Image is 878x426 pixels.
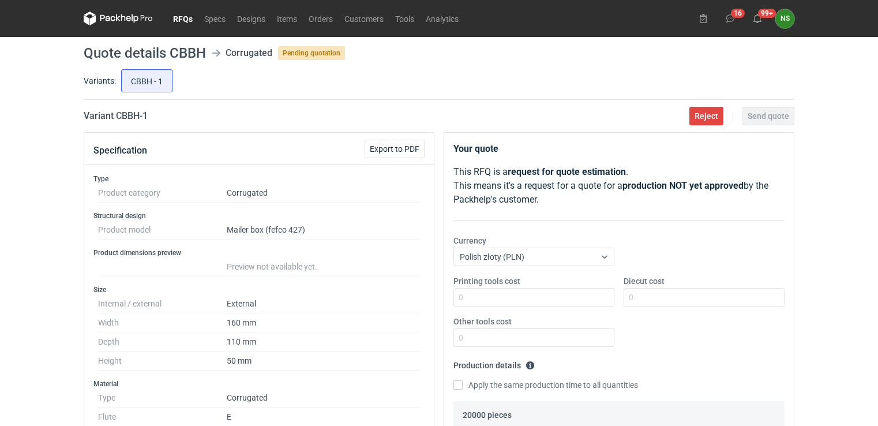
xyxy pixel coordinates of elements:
[453,165,785,207] p: This RFQ is a . This means it's a request for a quote for a by the Packhelp's customer.
[748,112,789,120] span: Send quote
[227,313,420,332] dd: 160 mm
[748,9,767,28] button: 99+
[742,107,794,125] button: Send quote
[93,285,425,294] h3: Size
[98,221,227,240] dt: Product model
[624,288,785,307] input: 0
[453,328,614,347] input: 0
[775,9,794,28] button: NS
[93,248,425,257] h3: Product dimensions preview
[721,9,740,28] button: 16
[453,143,498,154] strong: Your quote
[689,107,723,125] button: Reject
[93,137,147,165] button: Specification
[460,252,524,261] span: Polish złoty (PLN)
[84,46,206,60] h1: Quote details CBBH
[303,12,339,25] a: Orders
[278,46,345,60] span: Pending quotation
[271,12,303,25] a: Items
[231,12,271,25] a: Designs
[453,275,520,287] label: Printing tools cost
[695,112,718,120] span: Reject
[420,12,464,25] a: Analytics
[624,275,665,287] label: Diecut cost
[167,12,198,25] a: RFQs
[453,288,614,307] input: 0
[622,180,744,191] strong: production NOT yet approved
[98,388,227,408] dt: Type
[389,12,420,25] a: Tools
[508,166,626,177] strong: request for quote estimation
[198,12,231,25] a: Specs
[93,174,425,184] h3: Type
[84,12,153,25] svg: Packhelp Pro
[98,294,227,313] dt: Internal / external
[453,379,638,391] label: Apply the same production time to all quantities
[227,221,420,240] dd: Mailer box (fefco 427)
[463,406,512,420] legend: 20000 pieces
[98,332,227,352] dt: Depth
[98,184,227,203] dt: Product category
[339,12,389,25] a: Customers
[121,69,172,92] label: CBBH - 1
[93,211,425,221] h3: Structural design
[775,9,794,28] div: Natalia Stępak
[365,140,425,158] button: Export to PDF
[453,235,486,246] label: Currency
[227,352,420,371] dd: 50 mm
[226,46,272,60] div: Corrugated
[84,109,148,123] h2: Variant CBBH - 1
[370,145,419,153] span: Export to PDF
[227,294,420,313] dd: External
[453,316,512,327] label: Other tools cost
[98,352,227,371] dt: Height
[84,75,116,87] label: Variants:
[227,332,420,352] dd: 110 mm
[453,356,535,370] legend: Production details
[227,388,420,408] dd: Corrugated
[93,379,425,388] h3: Material
[227,184,420,203] dd: Corrugated
[227,262,317,271] span: Preview not available yet.
[98,313,227,332] dt: Width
